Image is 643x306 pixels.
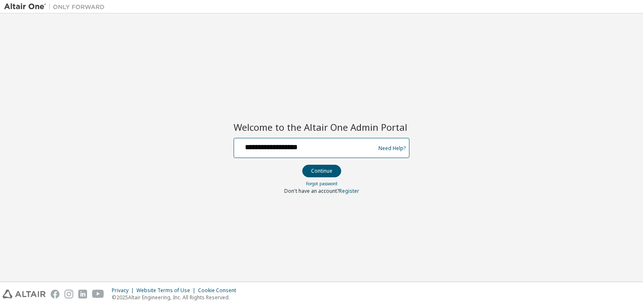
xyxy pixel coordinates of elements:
[339,187,359,194] a: Register
[112,287,136,294] div: Privacy
[64,290,73,298] img: instagram.svg
[92,290,104,298] img: youtube.svg
[3,290,46,298] img: altair_logo.svg
[51,290,59,298] img: facebook.svg
[112,294,241,301] p: © 2025 Altair Engineering, Inc. All Rights Reserved.
[302,165,341,177] button: Continue
[136,287,198,294] div: Website Terms of Use
[284,187,339,194] span: Don't have an account?
[306,181,337,187] a: Forgot password
[78,290,87,298] img: linkedin.svg
[198,287,241,294] div: Cookie Consent
[234,121,409,133] h2: Welcome to the Altair One Admin Portal
[4,3,109,11] img: Altair One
